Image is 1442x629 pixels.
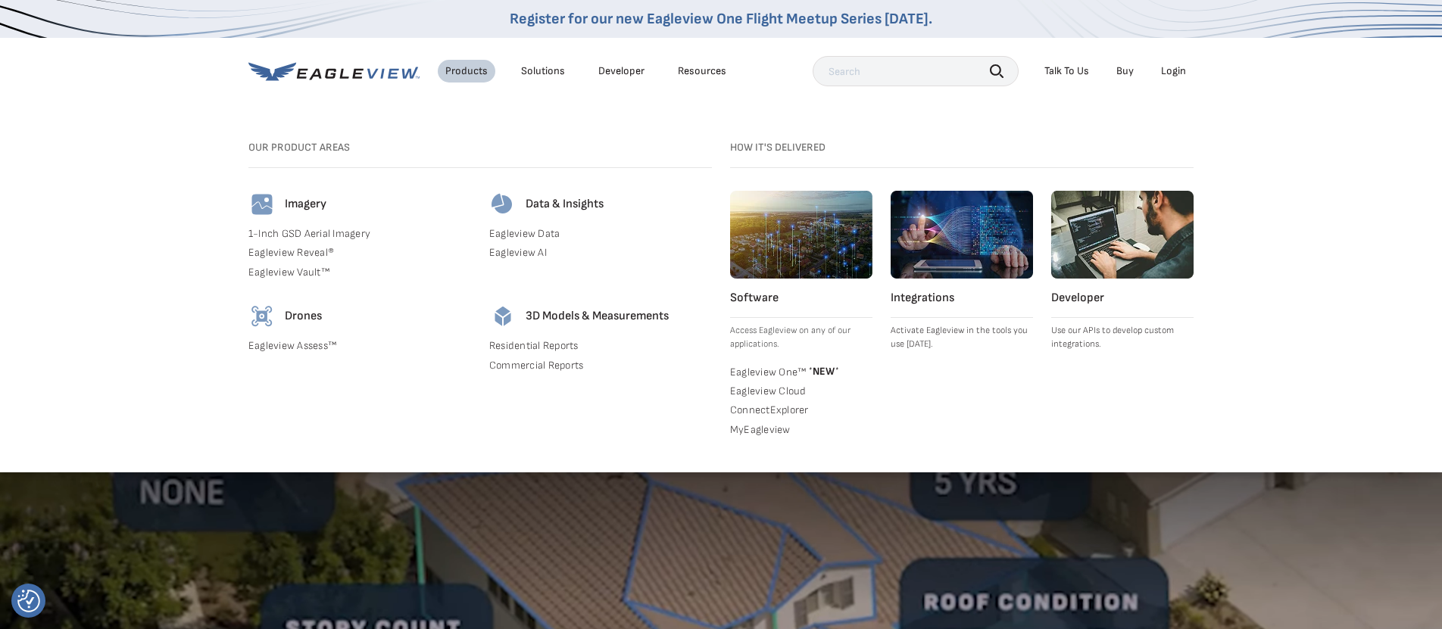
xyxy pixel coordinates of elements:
[526,309,669,324] h4: 3D Models & Measurements
[489,246,712,260] a: Eagleview AI
[489,227,712,241] a: Eagleview Data
[445,64,488,78] div: Products
[489,191,517,218] img: data-icon.svg
[730,403,872,417] a: ConnectExplorer
[1051,324,1194,351] p: Use our APIs to develop custom integrations.
[598,64,645,78] a: Developer
[1051,191,1194,351] a: Developer Use our APIs to develop custom integrations.
[248,303,276,330] img: drones-icon.svg
[1161,64,1186,78] div: Login
[730,291,872,306] h4: Software
[248,191,276,218] img: imagery-icon.svg
[489,303,517,330] img: 3d-models-icon.svg
[730,191,872,279] img: software.webp
[248,227,471,241] a: 1-Inch GSD Aerial Imagery
[891,291,1033,306] h4: Integrations
[678,64,726,78] div: Resources
[730,141,1194,154] h3: How it's Delivered
[489,339,712,353] a: Residential Reports
[1051,191,1194,279] img: developer.webp
[806,365,838,378] span: NEW
[489,359,712,372] a: Commercial Reports
[891,191,1033,351] a: Integrations Activate Eagleview in the tools you use [DATE].
[510,10,932,28] a: Register for our new Eagleview One Flight Meetup Series [DATE].
[248,266,471,279] a: Eagleview Vault™
[730,385,872,398] a: Eagleview Cloud
[248,141,712,154] h3: Our Product Areas
[17,590,40,612] button: Consent Preferences
[891,324,1033,351] p: Activate Eagleview in the tools you use [DATE].
[1116,64,1134,78] a: Buy
[891,191,1033,279] img: integrations.webp
[285,309,322,324] h4: Drones
[813,56,1019,86] input: Search
[248,246,471,260] a: Eagleview Reveal®
[17,590,40,612] img: Revisit consent button
[521,64,565,78] div: Solutions
[526,197,604,212] h4: Data & Insights
[285,197,326,212] h4: Imagery
[1044,64,1089,78] div: Talk To Us
[1051,291,1194,306] h4: Developer
[730,423,872,437] a: MyEagleview
[730,363,872,378] a: Eagleview One™ *NEW*
[730,324,872,351] p: Access Eagleview on any of our applications.
[248,339,471,353] a: Eagleview Assess™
